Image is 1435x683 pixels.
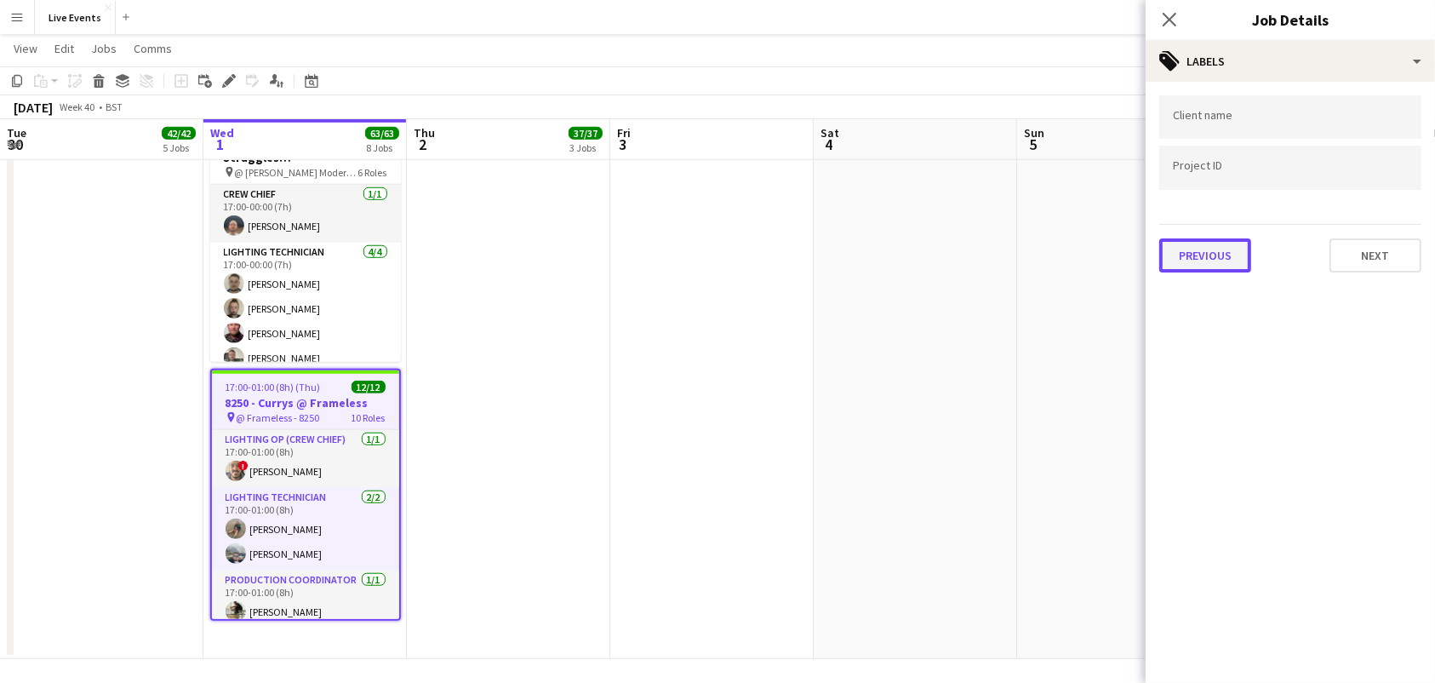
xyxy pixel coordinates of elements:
span: View [14,41,37,56]
span: Sun [1024,125,1044,141]
h3: Job Details [1146,9,1435,31]
a: View [7,37,44,60]
app-card-role: Lighting Op (Crew Chief)1/117:00-01:00 (8h)![PERSON_NAME] [212,430,399,488]
span: Edit [54,41,74,56]
div: BST [106,100,123,113]
span: 3 [615,135,631,154]
button: Next [1329,238,1421,273]
div: [DATE] [14,99,53,116]
app-job-card: 17:00-00:00 (7h) (Thu)9/98111 - [PERSON_NAME] & Struggles ([GEOGRAPHIC_DATA]) Ltd @ [PERSON_NAME]... [210,110,401,362]
input: Type to search client labels... [1173,110,1408,125]
span: 10 Roles [352,411,386,424]
app-card-role: Lighting Technician2/217:00-01:00 (8h)[PERSON_NAME][PERSON_NAME] [212,488,399,571]
span: 63/63 [365,127,399,140]
span: @ Frameless - 8250 [237,411,320,424]
button: Previous [1159,238,1251,273]
span: 2 [411,135,435,154]
span: Wed [210,125,234,141]
button: Live Events [35,1,116,34]
input: Type to search project ID labels... [1173,160,1408,175]
span: 42/42 [162,127,196,140]
span: 17:00-01:00 (8h) (Thu) [226,381,321,393]
div: 3 Jobs [569,141,602,154]
span: Sat [820,125,839,141]
span: Jobs [91,41,117,56]
div: 8 Jobs [366,141,398,154]
a: Jobs [84,37,123,60]
a: Edit [48,37,81,60]
app-job-card: 17:00-01:00 (8h) (Thu)12/128250 - Currys @ Frameless @ Frameless - 825010 RolesLighting Op (Crew ... [210,369,401,621]
span: 37/37 [569,127,603,140]
div: 5 Jobs [163,141,195,154]
app-card-role: Crew Chief1/117:00-00:00 (7h)[PERSON_NAME] [210,185,401,243]
app-card-role: Production Coordinator1/117:00-01:00 (8h)[PERSON_NAME] [212,571,399,628]
span: 1 [208,135,234,154]
span: 12/12 [352,381,386,393]
span: Thu [414,125,435,141]
span: Tue [7,125,26,141]
span: ! [238,461,249,471]
app-card-role: Lighting Technician4/417:00-00:00 (7h)[PERSON_NAME][PERSON_NAME][PERSON_NAME][PERSON_NAME] [210,243,401,375]
span: @ [PERSON_NAME] Modern - 8111 [235,166,358,179]
div: Labels [1146,41,1435,82]
span: Week 40 [56,100,99,113]
a: Comms [127,37,179,60]
span: 30 [4,135,26,154]
span: 5 [1021,135,1044,154]
span: Fri [617,125,631,141]
span: Comms [134,41,172,56]
h3: 8250 - Currys @ Frameless [212,395,399,410]
span: 4 [818,135,839,154]
span: 6 Roles [358,166,387,179]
